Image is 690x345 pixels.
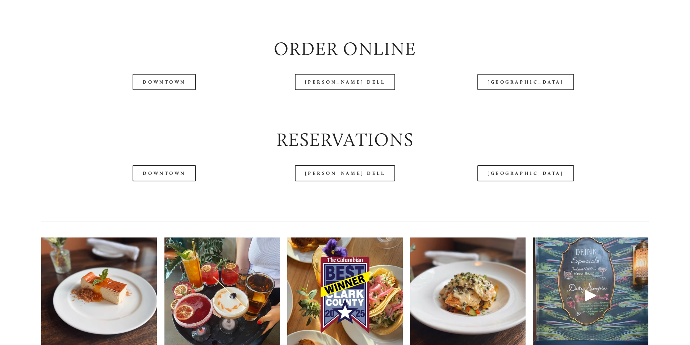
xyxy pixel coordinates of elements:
a: [GEOGRAPHIC_DATA] [477,74,574,90]
a: [PERSON_NAME] Dell [295,165,396,181]
a: Downtown [133,165,196,181]
a: [GEOGRAPHIC_DATA] [477,165,574,181]
h2: Reservations [41,127,648,153]
a: Downtown [133,74,196,90]
a: [PERSON_NAME] Dell [295,74,396,90]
